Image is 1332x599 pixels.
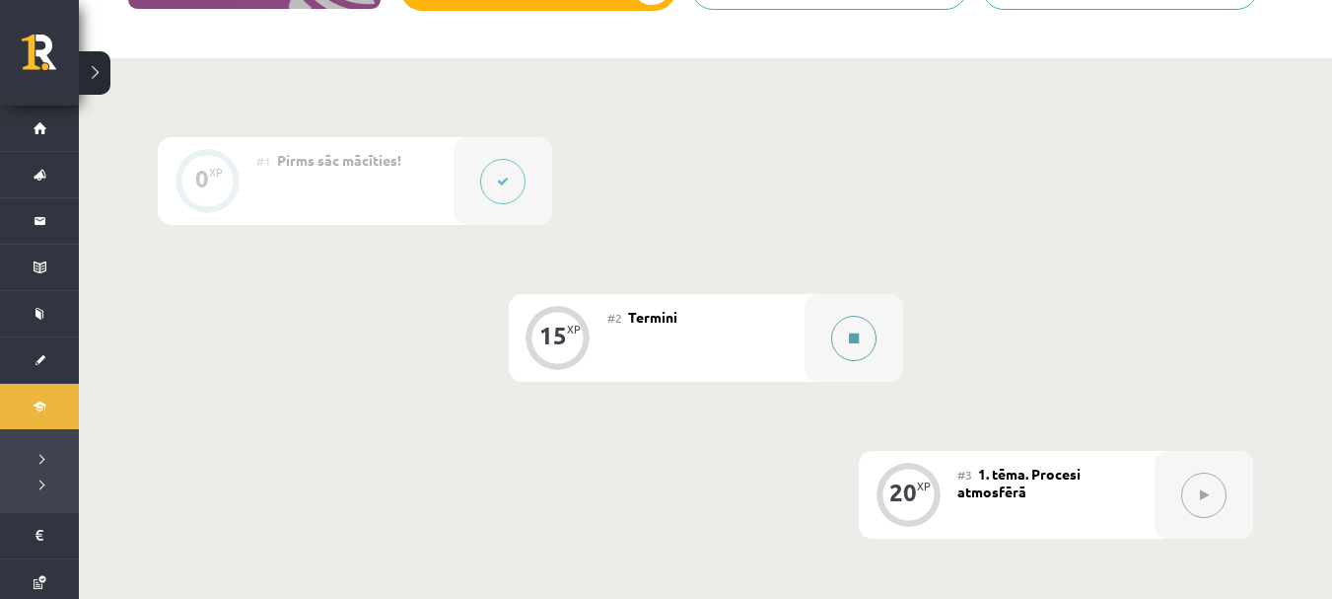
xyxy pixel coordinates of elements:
span: #1 [256,153,271,169]
span: Termini [628,308,677,326]
div: 0 [195,170,209,187]
span: #3 [957,467,972,483]
a: Rīgas 1. Tālmācības vidusskola [22,35,79,84]
span: Pirms sāc mācīties! [277,151,401,169]
div: 20 [889,484,917,501]
span: 1. tēma. Procesi atmosfērā [957,465,1081,500]
div: XP [209,167,223,178]
span: #2 [607,310,622,326]
div: 15 [539,327,567,344]
div: XP [567,324,581,335]
div: XP [917,481,931,491]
